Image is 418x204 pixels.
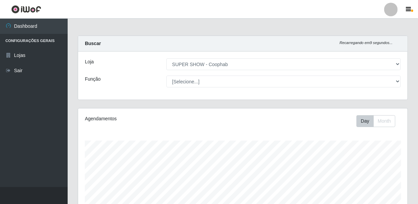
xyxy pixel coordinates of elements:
[340,41,393,45] i: Recarregando em 9 segundos...
[85,76,101,83] label: Função
[356,115,374,127] button: Day
[85,58,94,65] label: Loja
[373,115,395,127] button: Month
[356,115,401,127] div: Toolbar with button groups
[85,115,211,122] div: Agendamentos
[85,41,101,46] strong: Buscar
[11,5,41,14] img: CoreUI Logo
[356,115,395,127] div: First group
